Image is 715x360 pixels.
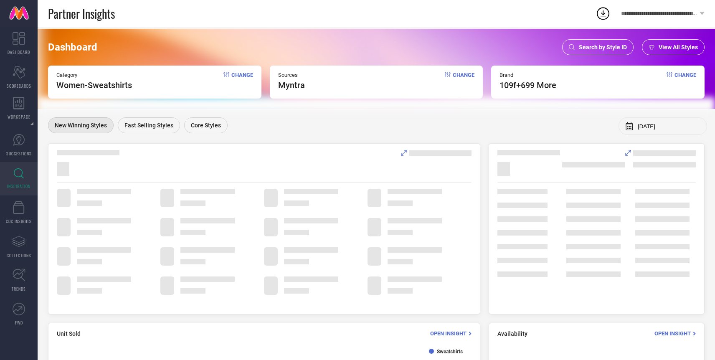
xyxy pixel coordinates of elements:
span: Search by Style ID [579,44,627,51]
span: myntra [278,80,305,90]
span: 109f +699 More [499,80,556,90]
span: CDC INSIGHTS [6,218,32,224]
span: Availability [497,330,527,337]
span: Dashboard [48,41,97,53]
span: Open Insight [430,330,467,337]
div: Open Insight [430,330,472,337]
span: Change [453,72,474,90]
div: Analyse [401,150,472,156]
span: New Winning Styles [55,122,107,129]
span: TRENDS [12,286,26,292]
span: Sources [278,72,305,78]
span: SCORECARDS [7,83,31,89]
span: Change [674,72,696,90]
span: Change [231,72,253,90]
div: Analyse [625,150,696,156]
span: Brand [499,72,556,78]
span: SUGGESTIONS [6,150,32,157]
span: View All Styles [659,44,698,51]
input: Select month [638,123,700,129]
span: Women-Sweatshirts [56,80,132,90]
div: Open Insight [654,330,696,337]
span: Category [56,72,132,78]
span: DASHBOARD [8,49,30,55]
span: FWD [15,319,23,326]
div: Open download list [596,6,611,21]
text: Sweatshirts [437,349,463,355]
span: INSPIRATION [7,183,30,189]
span: WORKSPACE [8,114,30,120]
span: Partner Insights [48,5,115,22]
span: Fast Selling Styles [124,122,173,129]
span: COLLECTIONS [7,252,31,259]
span: Core Styles [191,122,221,129]
span: Open Insight [654,330,691,337]
span: Unit Sold [57,330,81,337]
